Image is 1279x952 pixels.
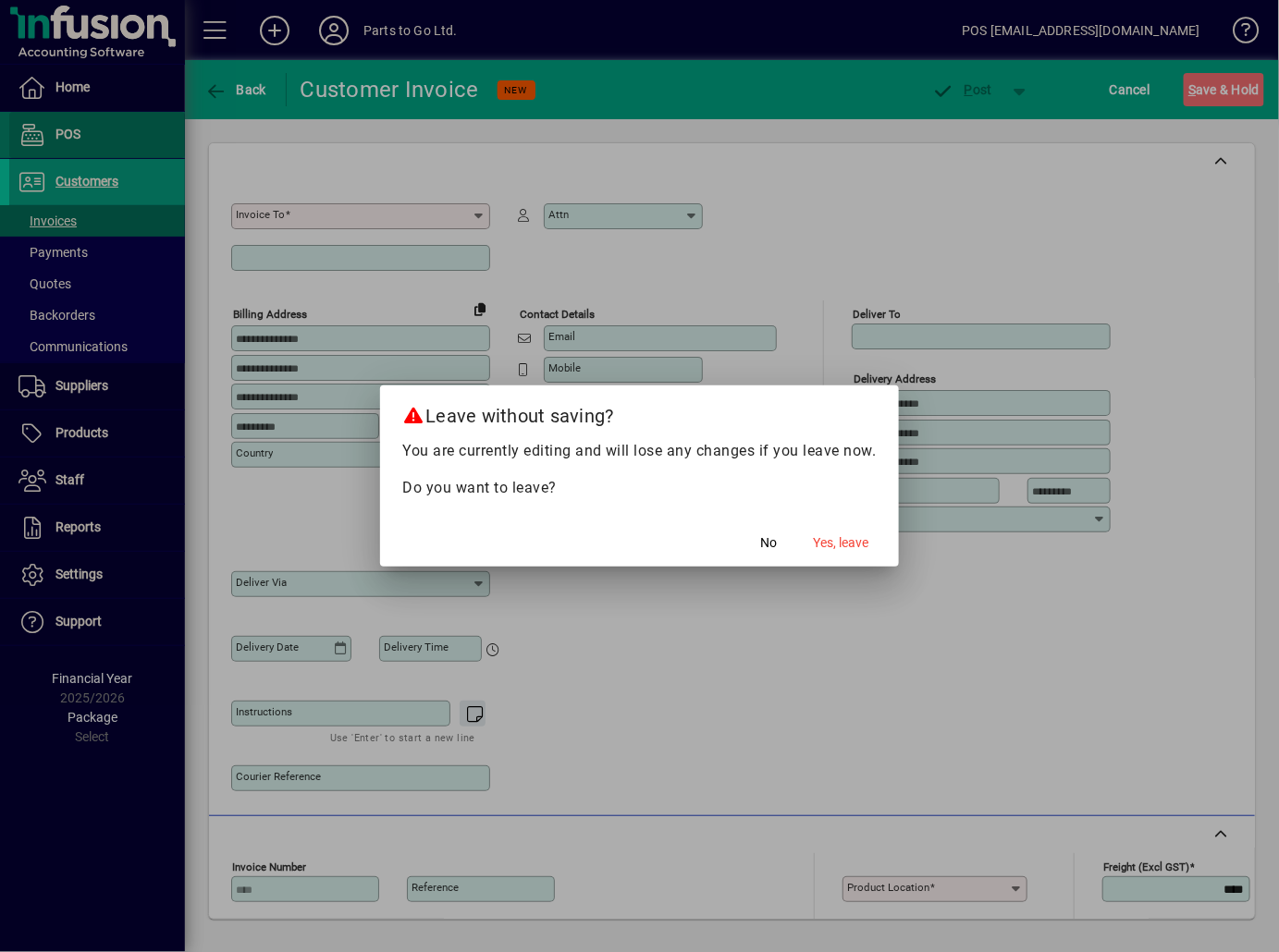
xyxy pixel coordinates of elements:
[761,533,778,553] span: No
[806,526,877,559] button: Yes, leave
[402,477,877,499] p: Do you want to leave?
[740,526,799,559] button: No
[380,385,899,439] h2: Leave without saving?
[402,440,877,462] p: You are currently editing and will lose any changes if you leave now.
[814,533,869,553] span: Yes, leave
